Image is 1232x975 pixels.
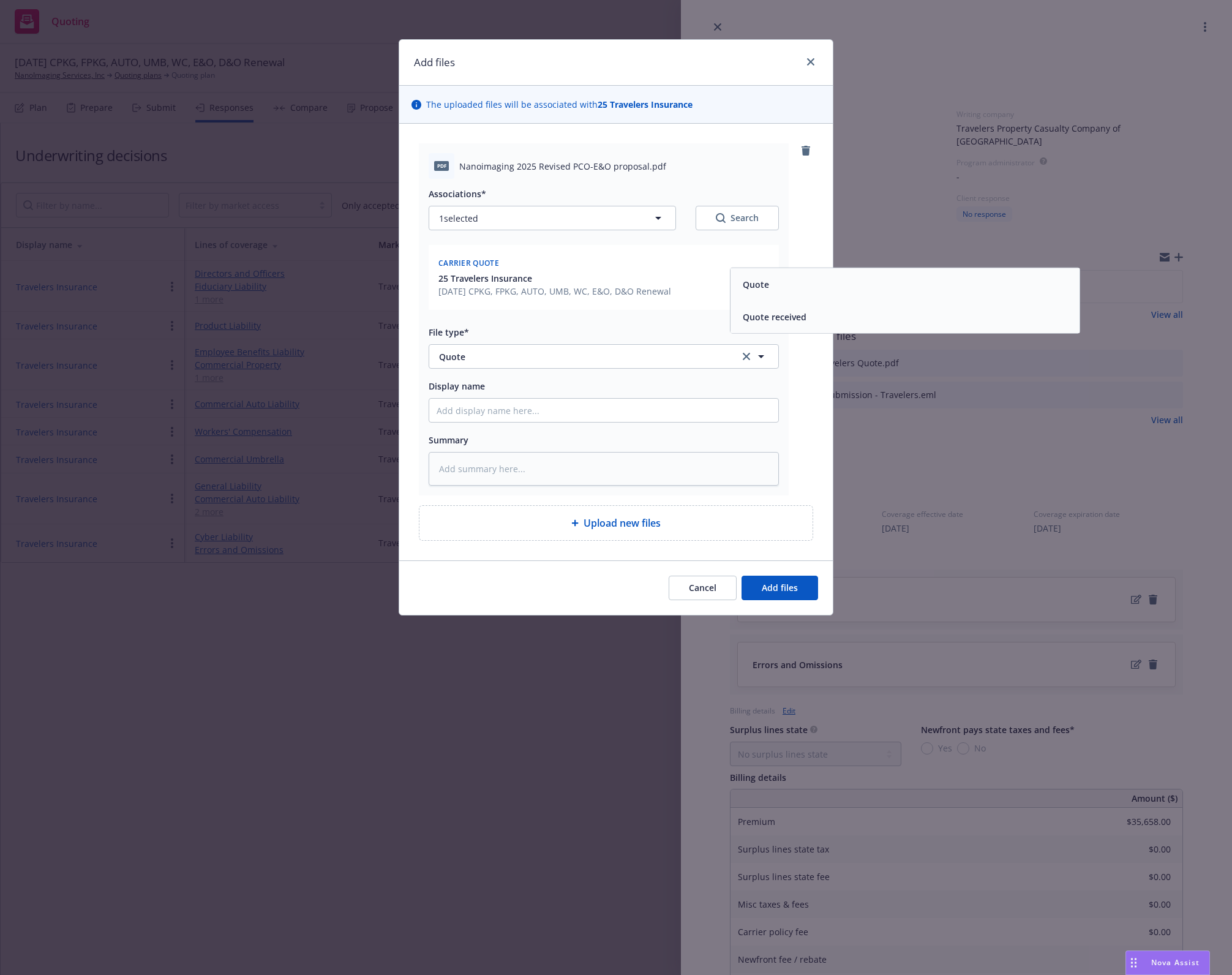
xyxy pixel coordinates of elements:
[1125,951,1210,975] button: Nova Assist
[1126,951,1141,974] div: Drag to move
[743,311,806,323] button: Quote received
[743,278,769,291] button: Quote
[1151,957,1200,968] span: Nova Assist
